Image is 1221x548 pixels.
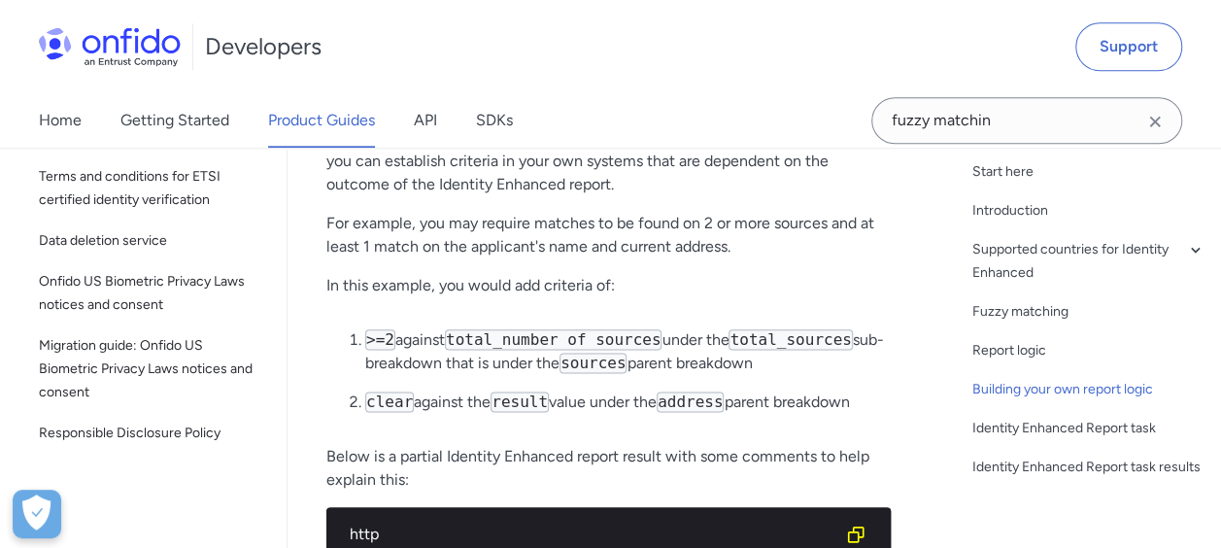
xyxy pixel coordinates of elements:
[972,456,1205,479] a: Identity Enhanced Report task results
[729,329,852,350] code: total_sources
[972,339,1205,362] a: Report logic
[972,199,1205,223] a: Introduction
[365,392,414,412] code: clear
[31,222,271,260] a: Data deletion service
[31,326,271,412] a: Migration guide: Onfido US Biometric Privacy Laws notices and consent
[39,334,263,404] span: Migration guide: Onfido US Biometric Privacy Laws notices and consent
[39,93,82,148] a: Home
[326,445,891,492] p: Below is a partial Identity Enhanced report result with some comments to help explain this:
[491,392,549,412] code: result
[326,274,891,297] p: In this example, you would add criteria of:
[268,93,375,148] a: Product Guides
[31,262,271,325] a: Onfido US Biometric Privacy Laws notices and consent
[13,490,61,538] button: Open Preferences
[365,328,891,375] p: against under the sub-breakdown that is under the parent breakdown
[871,97,1182,144] input: Onfido search input field
[972,378,1205,401] a: Building your own report logic
[560,353,627,373] code: sources
[326,126,891,196] p: You can (optionally) build your own logic around report results. In other words, you can establis...
[972,160,1205,184] a: Start here
[39,165,263,212] span: Terms and conditions for ETSI certified identity verification
[39,229,263,253] span: Data deletion service
[31,157,271,220] a: Terms and conditions for ETSI certified identity verification
[326,212,891,258] p: For example, you may require matches to be found on 2 or more sources and at least 1 match on the...
[350,523,836,546] div: http
[31,414,271,453] a: Responsible Disclosure Policy
[205,31,322,62] h1: Developers
[1075,22,1182,71] a: Support
[414,93,437,148] a: API
[972,417,1205,440] a: Identity Enhanced Report task
[39,27,181,66] img: Onfido Logo
[445,329,662,350] code: total_number of sources
[365,329,395,350] code: >=2
[972,238,1205,285] a: Supported countries for Identity Enhanced
[13,490,61,538] div: Cookie Preferences
[476,93,513,148] a: SDKs
[1143,110,1167,133] svg: Clear search field button
[972,300,1205,324] a: Fuzzy matching
[39,270,263,317] span: Onfido US Biometric Privacy Laws notices and consent
[120,93,229,148] a: Getting Started
[365,391,891,414] p: against the value under the parent breakdown
[657,392,724,412] code: address
[39,422,263,445] span: Responsible Disclosure Policy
